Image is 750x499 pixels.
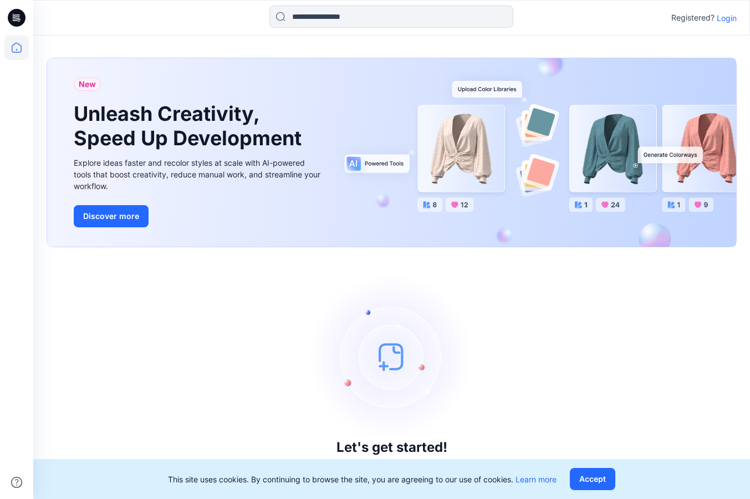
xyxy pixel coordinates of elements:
[671,11,715,24] p: Registered?
[74,157,323,192] div: Explore ideas faster and recolor styles at scale with AI-powered tools that boost creativity, red...
[168,473,557,485] p: This site uses cookies. By continuing to browse the site, you are agreeing to our use of cookies.
[79,78,96,91] span: New
[309,273,475,440] img: empty-state-image.svg
[74,205,323,227] a: Discover more
[74,102,307,150] h1: Unleash Creativity, Speed Up Development
[570,468,615,490] button: Accept
[336,440,447,455] h3: Let's get started!
[516,475,557,484] a: Learn more
[74,205,149,227] button: Discover more
[717,12,737,24] p: Login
